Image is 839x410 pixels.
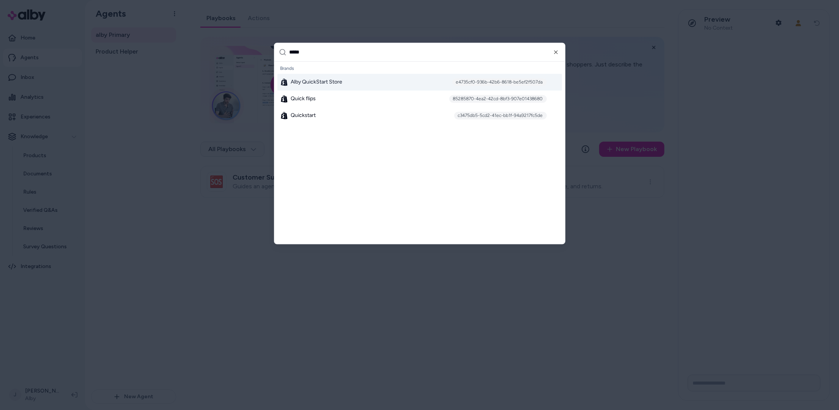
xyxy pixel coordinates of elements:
div: 85285870-4ea2-42cd-8bf3-907e01438680 [449,95,547,103]
span: Alby QuickStart Store [291,79,343,86]
span: Quick flips [291,95,316,103]
span: Quickstart [291,112,316,120]
div: e4735cf0-936b-42b6-8618-be5ef2f507da [452,79,547,86]
div: Brands [277,63,562,74]
div: c3475db5-5cd2-41ec-bb1f-94a9217fc5de [454,112,547,120]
